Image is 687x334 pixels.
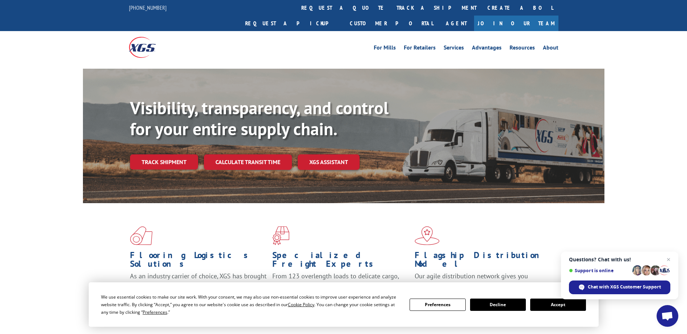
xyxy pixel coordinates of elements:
a: [PHONE_NUMBER] [129,4,167,11]
a: Agent [439,16,474,31]
span: Chat with XGS Customer Support [569,281,670,294]
h1: Specialized Freight Experts [272,251,409,272]
button: Accept [530,299,586,311]
div: Cookie Consent Prompt [89,282,599,327]
span: As an industry carrier of choice, XGS has brought innovation and dedication to flooring logistics... [130,272,267,297]
a: For Mills [374,45,396,53]
h1: Flagship Distribution Model [415,251,552,272]
a: Customer Portal [344,16,439,31]
img: xgs-icon-focused-on-flooring-red [272,226,289,245]
button: Preferences [410,299,465,311]
a: Advantages [472,45,502,53]
button: Decline [470,299,526,311]
a: Services [444,45,464,53]
div: We use essential cookies to make our site work. With your consent, we may also use non-essential ... [101,293,401,316]
span: Preferences [143,309,167,315]
p: From 123 overlength loads to delicate cargo, our experienced staff knows the best way to move you... [272,272,409,304]
a: For Retailers [404,45,436,53]
a: Resources [510,45,535,53]
a: Calculate transit time [204,154,292,170]
a: About [543,45,558,53]
a: Request a pickup [240,16,344,31]
span: Cookie Policy [288,301,314,308]
span: Our agile distribution network gives you nationwide inventory management on demand. [415,272,548,289]
a: XGS ASSISTANT [298,154,360,170]
a: Track shipment [130,154,198,170]
h1: Flooring Logistics Solutions [130,251,267,272]
span: Questions? Chat with us! [569,257,670,262]
img: xgs-icon-flagship-distribution-model-red [415,226,440,245]
a: Join Our Team [474,16,558,31]
b: Visibility, transparency, and control for your entire supply chain. [130,97,389,140]
a: Open chat [657,305,678,327]
span: Chat with XGS Customer Support [588,284,661,290]
img: xgs-icon-total-supply-chain-intelligence-red [130,226,152,245]
span: Support is online [569,268,630,273]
